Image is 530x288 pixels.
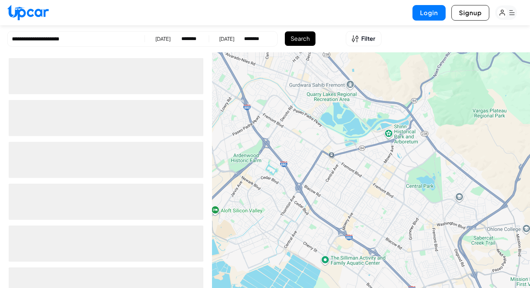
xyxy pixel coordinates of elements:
[451,5,489,21] button: Signup
[285,31,315,46] button: Search
[155,35,171,42] div: [DATE]
[219,35,234,42] div: [DATE]
[361,34,375,43] span: Filter
[7,5,49,20] img: Upcar Logo
[412,5,446,21] button: Login
[346,31,381,46] button: Open filters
